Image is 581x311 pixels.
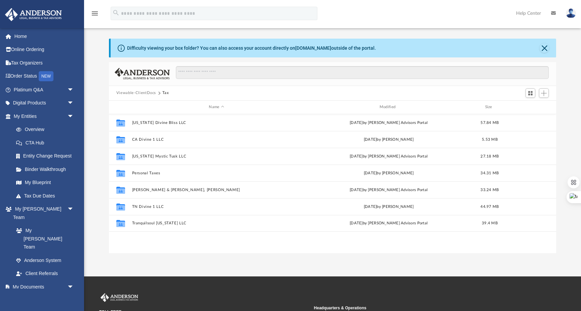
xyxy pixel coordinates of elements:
div: Size [476,104,503,110]
a: My [PERSON_NAME] Team [9,224,77,254]
a: Tax Due Dates [9,189,84,203]
span: 34.31 MB [480,171,499,175]
input: Search files and folders [176,66,549,79]
button: Close [540,43,549,53]
a: CTA Hub [9,136,84,149]
a: Order StatusNEW [5,70,84,83]
div: [DATE] by [PERSON_NAME] Advisors Portal [304,220,473,226]
div: grid [109,114,556,254]
button: Tranquilsoul [US_STATE] LLC [132,221,301,225]
button: [US_STATE] Mystic Tusk LLC [132,154,301,159]
button: Switch to Grid View [526,88,536,98]
a: My [PERSON_NAME] Teamarrow_drop_down [5,203,81,224]
a: My Documentsarrow_drop_down [5,280,81,294]
button: TN Divine 1 LLC [132,205,301,209]
a: Entity Change Request [9,149,84,163]
a: Client Referrals [9,267,81,280]
span: arrow_drop_down [67,96,81,110]
span: arrow_drop_down [67,109,81,123]
a: My Entitiesarrow_drop_down [5,109,84,123]
a: Binder Walkthrough [9,163,84,176]
button: Viewable-ClientDocs [116,90,156,96]
span: arrow_drop_down [67,83,81,97]
span: 27.18 MB [480,154,499,158]
i: menu [91,9,99,17]
div: Difficulty viewing your box folder? You can also access your account directly on outside of the p... [127,45,376,52]
span: 5.53 MB [482,137,498,141]
img: Anderson Advisors Platinum Portal [3,8,64,21]
span: 57.84 MB [480,121,499,124]
div: id [506,104,553,110]
a: Anderson System [9,254,81,267]
button: CA Divine 1 LLC [132,137,301,142]
button: [US_STATE] Divine Bliss LLC [132,121,301,125]
img: User Pic [566,8,576,18]
img: Anderson Advisors Platinum Portal [99,293,140,302]
div: [DATE] by [PERSON_NAME] Advisors Portal [304,153,473,159]
small: Headquarters & Operations [314,305,524,311]
a: Online Ordering [5,43,84,56]
button: Add [539,88,549,98]
span: 33.24 MB [480,188,499,191]
div: [DATE] by [PERSON_NAME] [304,204,473,210]
div: NEW [39,71,53,81]
div: Modified [304,104,473,110]
a: Digital Productsarrow_drop_down [5,96,84,110]
div: [DATE] by [PERSON_NAME] [304,170,473,176]
div: [DATE] by [PERSON_NAME] [304,136,473,142]
i: search [112,9,120,16]
a: Tax Organizers [5,56,84,70]
div: id [112,104,129,110]
button: Tax [162,90,169,96]
button: [PERSON_NAME] & [PERSON_NAME], [PERSON_NAME] [132,188,301,192]
a: My Blueprint [9,176,81,189]
a: [DOMAIN_NAME] [295,45,331,51]
a: menu [91,13,99,17]
a: Home [5,30,84,43]
span: arrow_drop_down [67,203,81,216]
div: Name [131,104,301,110]
a: Platinum Q&Aarrow_drop_down [5,83,84,96]
div: [DATE] by [PERSON_NAME] Advisors Portal [304,120,473,126]
button: Personal Taxes [132,171,301,175]
a: Overview [9,123,84,136]
span: arrow_drop_down [67,280,81,294]
span: 39.4 MB [482,221,498,225]
span: 44.97 MB [480,205,499,208]
div: [DATE] by [PERSON_NAME] Advisors Portal [304,187,473,193]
